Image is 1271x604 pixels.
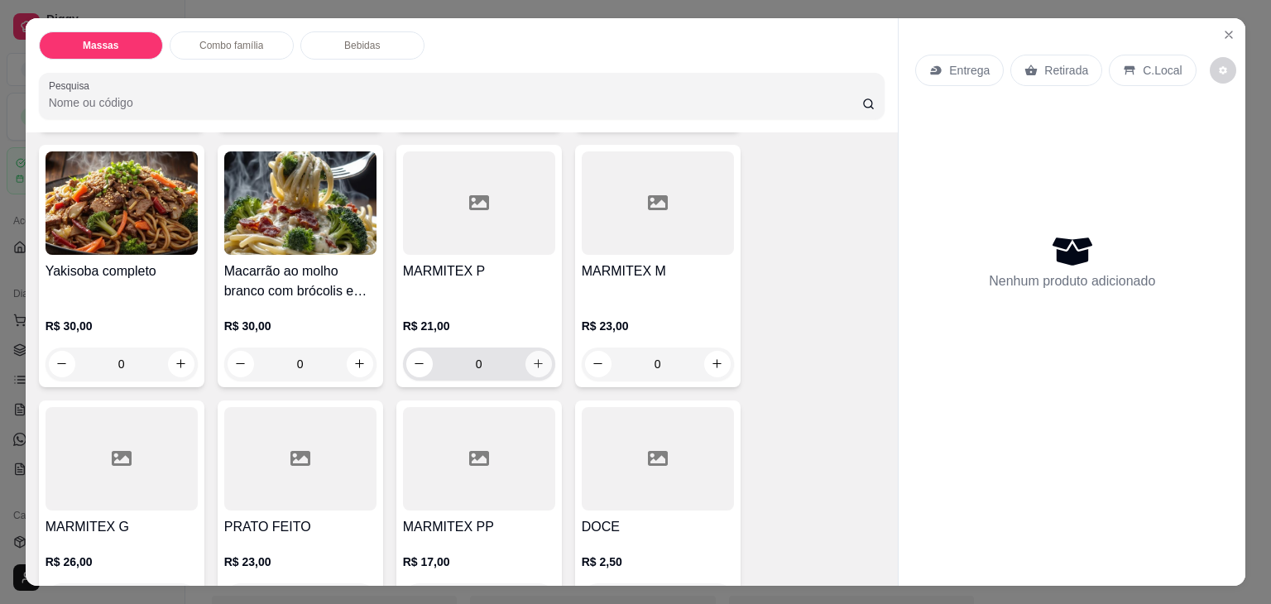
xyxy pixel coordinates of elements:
[199,39,263,52] p: Combo família
[46,151,198,255] img: product-image
[344,39,380,52] p: Bebidas
[403,517,555,537] h4: MARMITEX PP
[585,351,612,377] button: decrease-product-quantity
[1210,57,1236,84] button: decrease-product-quantity
[49,94,862,111] input: Pesquisa
[224,318,377,334] p: R$ 30,00
[403,318,555,334] p: R$ 21,00
[582,318,734,334] p: R$ 23,00
[224,151,377,255] img: product-image
[46,261,198,281] h4: Yakisoba completo
[46,517,198,537] h4: MARMITEX G
[582,554,734,570] p: R$ 2,50
[403,261,555,281] h4: MARMITEX P
[49,351,75,377] button: decrease-product-quantity
[46,318,198,334] p: R$ 30,00
[949,62,990,79] p: Entrega
[224,554,377,570] p: R$ 23,00
[403,554,555,570] p: R$ 17,00
[704,351,731,377] button: increase-product-quantity
[168,351,194,377] button: increase-product-quantity
[83,39,118,52] p: Massas
[1143,62,1182,79] p: C.Local
[49,79,95,93] label: Pesquisa
[224,261,377,301] h4: Macarrão ao molho branco com brócolis e bacon.
[989,271,1155,291] p: Nenhum produto adicionado
[1044,62,1088,79] p: Retirada
[582,261,734,281] h4: MARMITEX M
[406,351,433,377] button: decrease-product-quantity
[582,517,734,537] h4: DOCE
[46,554,198,570] p: R$ 26,00
[525,351,552,377] button: increase-product-quantity
[1216,22,1242,48] button: Close
[224,517,377,537] h4: PRATO FEITO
